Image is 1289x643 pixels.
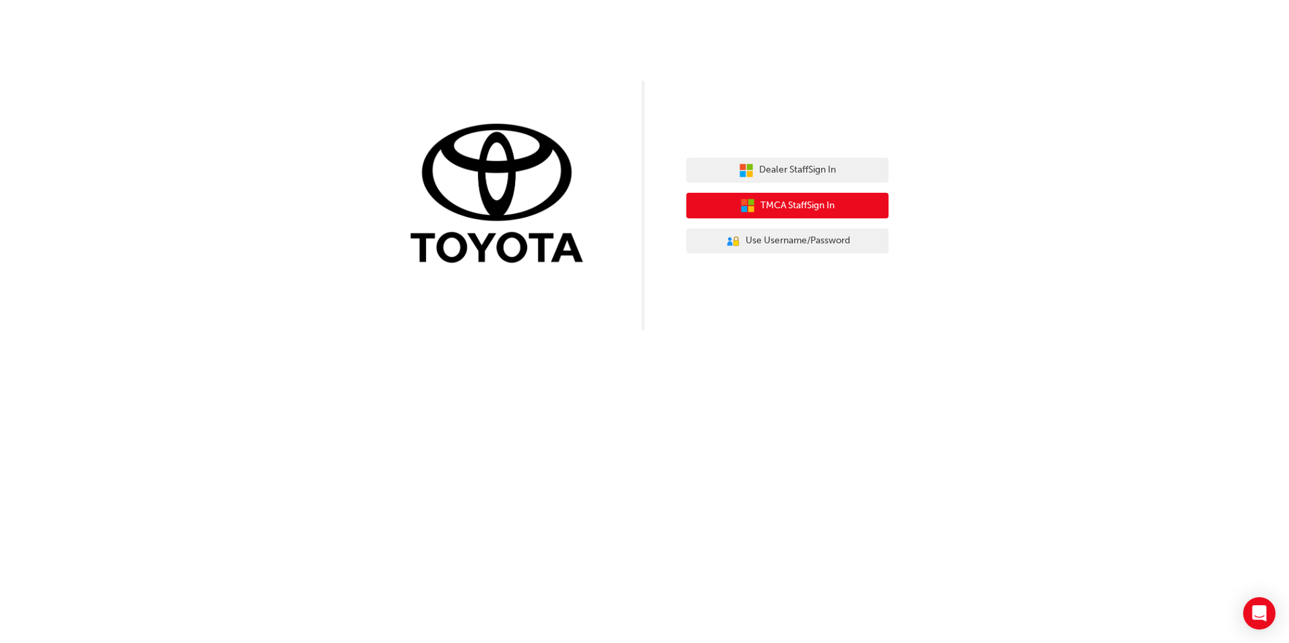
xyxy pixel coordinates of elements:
[746,233,850,249] span: Use Username/Password
[686,158,889,183] button: Dealer StaffSign In
[400,121,603,270] img: Trak
[686,193,889,218] button: TMCA StaffSign In
[686,228,889,254] button: Use Username/Password
[759,162,836,178] span: Dealer Staff Sign In
[760,198,835,214] span: TMCA Staff Sign In
[1243,597,1276,630] div: Open Intercom Messenger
